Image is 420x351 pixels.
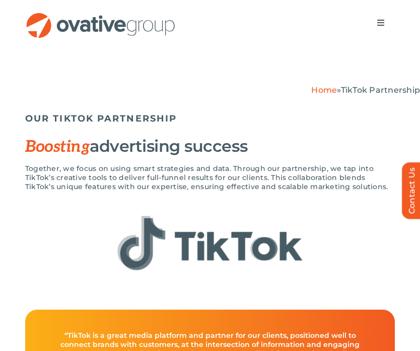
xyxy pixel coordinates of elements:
[311,85,337,95] a: Home
[25,113,395,124] h5: OUR TIKTOK PARTNERSHIP
[109,202,311,284] img: TikTok
[341,85,420,95] span: TikTok Partnership
[311,85,420,95] span: »
[25,137,395,156] h2: advertising success
[367,13,395,33] nav: Menu
[25,12,176,21] a: OG_Full_horizontal_RGB
[25,137,90,156] span: Boosting
[25,164,395,191] p: Together, we focus on using smart strategies and data. Through our partnership, we tap into TikTo...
